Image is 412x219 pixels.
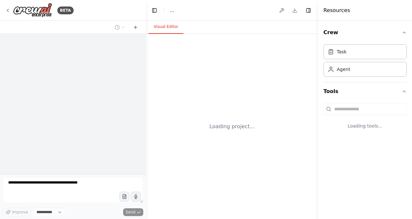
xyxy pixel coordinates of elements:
button: Start a new chat [130,23,141,31]
nav: breadcrumb [170,7,174,14]
div: Loading project... [209,123,255,130]
button: Switch to previous chat [112,23,128,31]
div: Tools [323,101,407,140]
button: Send [123,208,143,216]
span: Send [126,210,135,215]
div: Task [337,48,347,55]
img: Logo [13,3,52,18]
div: Agent [337,66,350,73]
button: Crew [323,23,407,42]
div: Crew [323,42,407,82]
span: Improve [12,210,28,215]
button: Visual Editor [149,20,183,34]
button: Hide left sidebar [150,6,159,15]
div: BETA [57,7,74,14]
button: Hide right sidebar [304,6,313,15]
div: Loading tools... [323,117,407,134]
button: Click to speak your automation idea [131,192,141,201]
h4: Resources [323,7,350,14]
span: ... [170,7,174,14]
button: Improve [3,208,31,216]
button: Tools [323,82,407,101]
button: Upload files [120,192,129,201]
